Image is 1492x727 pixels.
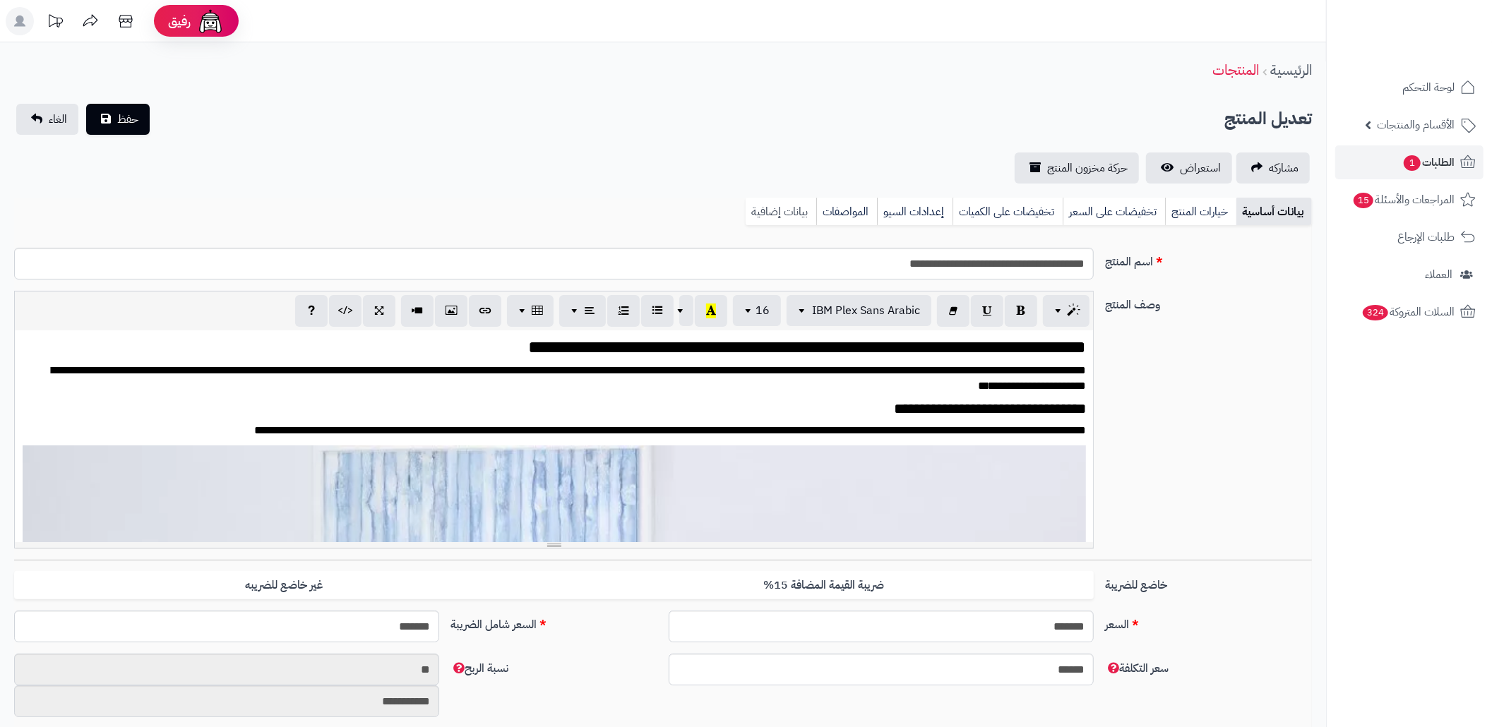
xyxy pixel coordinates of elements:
label: ضريبة القيمة المضافة 15% [554,571,1094,600]
label: السعر شامل الضريبة [445,611,663,633]
span: سعر التكلفة [1105,660,1169,677]
span: استعراض [1180,160,1221,176]
a: مشاركه [1236,152,1310,184]
a: تخفيضات على الكميات [953,198,1063,226]
span: طلبات الإرجاع [1397,227,1455,247]
a: تخفيضات على السعر [1063,198,1165,226]
span: نسبة الربح [450,660,508,677]
img: ai-face.png [196,7,225,35]
span: 324 [1363,305,1388,320]
span: الغاء [49,111,67,128]
span: IBM Plex Sans Arabic [812,302,920,319]
a: استعراض [1146,152,1232,184]
span: رفيق [168,13,191,30]
a: المنتجات [1212,59,1259,80]
span: 15 [1354,193,1373,208]
span: حركة مخزون المنتج [1047,160,1128,176]
a: لوحة التحكم [1335,71,1484,104]
a: طلبات الإرجاع [1335,220,1484,254]
label: خاضع للضريبة [1099,571,1318,594]
a: تحديثات المنصة [37,7,73,39]
label: السعر [1099,611,1318,633]
button: IBM Plex Sans Arabic [787,295,931,326]
a: المراجعات والأسئلة15 [1335,183,1484,217]
a: السلات المتروكة324 [1335,295,1484,329]
a: المواصفات [816,198,877,226]
a: إعدادات السيو [877,198,953,226]
span: مشاركه [1269,160,1299,176]
label: وصف المنتج [1099,291,1318,313]
label: اسم المنتج [1099,248,1318,270]
a: بيانات إضافية [746,198,816,226]
span: حفظ [117,111,138,128]
a: بيانات أساسية [1236,198,1312,226]
label: غير خاضع للضريبه [14,571,554,600]
span: 16 [756,302,770,319]
a: الرئيسية [1270,59,1312,80]
a: الطلبات1 [1335,145,1484,179]
h2: تعديل المنتج [1224,104,1312,133]
a: الغاء [16,104,78,135]
a: خيارات المنتج [1165,198,1236,226]
a: العملاء [1335,258,1484,292]
a: حركة مخزون المنتج [1015,152,1139,184]
span: لوحة التحكم [1402,78,1455,97]
button: حفظ [86,104,150,135]
span: الطلبات [1402,152,1455,172]
span: السلات المتروكة [1361,302,1455,322]
button: 16 [733,295,781,326]
span: 1 [1404,155,1421,171]
span: الأقسام والمنتجات [1377,115,1455,135]
span: المراجعات والأسئلة [1352,190,1455,210]
span: العملاء [1425,265,1452,284]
